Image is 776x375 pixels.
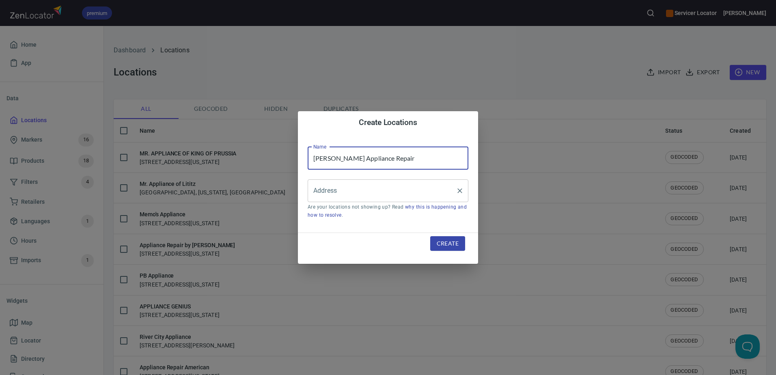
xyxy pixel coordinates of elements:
p: Are your locations not showing up? Read . [308,203,468,220]
h4: Create Locations [308,118,468,127]
span: Create [437,239,459,249]
button: Create [430,236,465,251]
a: why this is happening and how to resolve [308,204,467,218]
button: Clear [454,185,466,196]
